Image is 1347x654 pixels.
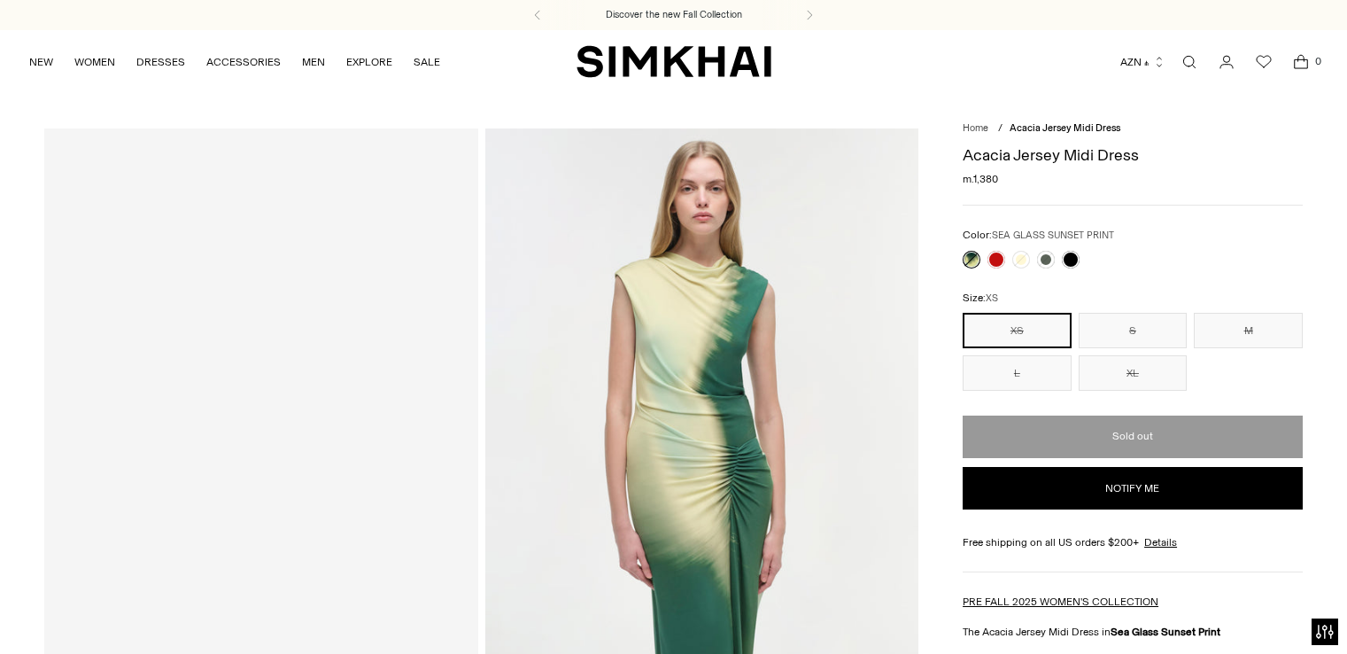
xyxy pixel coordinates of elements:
[577,44,771,79] a: SIMKHAI
[1010,122,1120,134] span: Acacia Jersey Midi Dress
[1111,626,1220,638] strong: Sea Glass Sunset Print
[963,355,1072,391] button: L
[963,534,1303,550] div: Free shipping on all US orders $200+
[1246,44,1281,80] a: Wishlist
[1079,313,1188,348] button: S
[963,171,998,187] span: m.1,380
[963,121,1303,136] nav: breadcrumbs
[1209,44,1244,80] a: Go to the account page
[963,147,1303,163] h1: Acacia Jersey Midi Dress
[963,290,998,307] label: Size:
[136,43,185,82] a: DRESSES
[346,43,392,82] a: EXPLORE
[986,292,998,304] span: XS
[414,43,440,82] a: SALE
[1194,313,1303,348] button: M
[1144,534,1177,550] a: Details
[963,467,1303,510] button: Notify me
[998,121,1003,136] div: /
[963,596,1158,608] a: PRE FALL 2025 WOMEN'S COLLECTION
[1120,43,1165,82] button: AZN ₼
[963,313,1072,348] button: XS
[29,43,53,82] a: NEW
[1079,355,1188,391] button: XL
[963,624,1303,640] p: The Acacia Jersey Midi Dress in
[963,122,988,134] a: Home
[1310,53,1326,69] span: 0
[302,43,325,82] a: MEN
[992,230,1114,241] span: SEA GLASS SUNSET PRINT
[963,227,1114,244] label: Color:
[1172,44,1207,80] a: Open search modal
[1283,44,1319,80] a: Open cart modal
[74,43,115,82] a: WOMEN
[206,43,281,82] a: ACCESSORIES
[606,8,742,22] a: Discover the new Fall Collection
